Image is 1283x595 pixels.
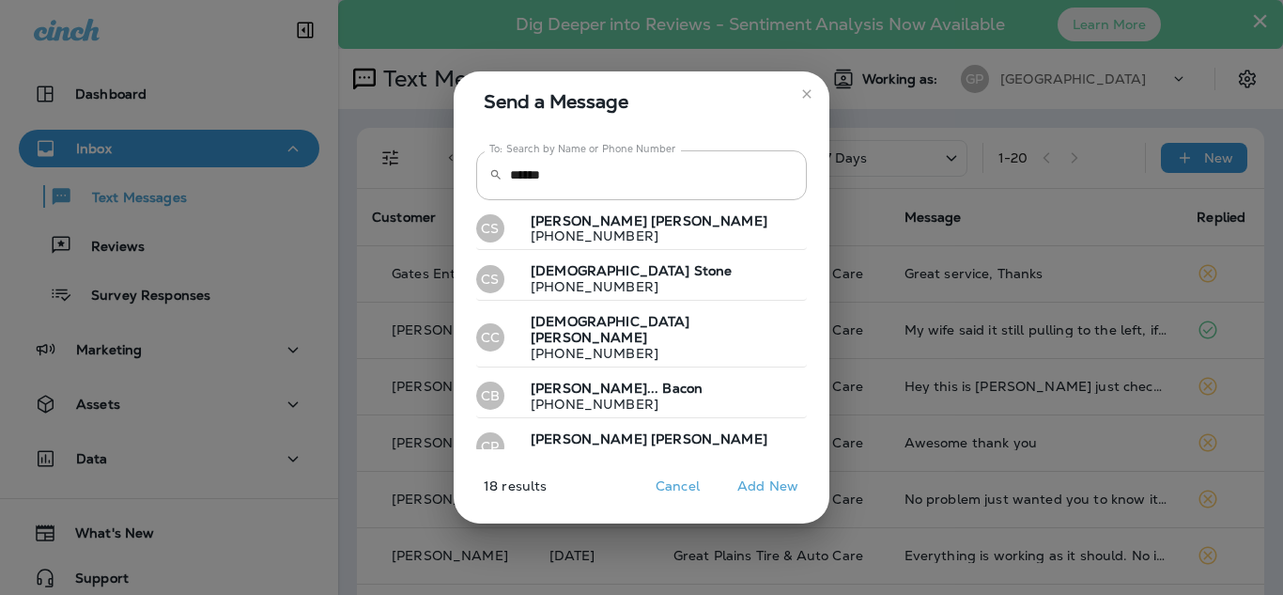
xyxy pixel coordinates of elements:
[476,375,807,418] button: CB[PERSON_NAME]... Bacon[PHONE_NUMBER]
[516,228,767,243] p: [PHONE_NUMBER]
[792,79,822,109] button: close
[476,382,504,410] div: CB
[516,346,799,361] p: [PHONE_NUMBER]
[642,472,713,501] button: Cancel
[516,279,732,294] p: [PHONE_NUMBER]
[476,214,504,243] div: CS
[662,380,703,397] span: Bacon
[516,446,767,462] p: [PHONE_NUMBER]
[446,478,547,509] p: 18 results
[476,258,807,301] button: CS[DEMOGRAPHIC_DATA] Stone[PHONE_NUMBER]
[531,380,658,397] span: [PERSON_NAME]...
[476,432,504,461] div: CP
[516,397,703,412] p: [PHONE_NUMBER]
[531,431,647,447] span: [PERSON_NAME]
[694,262,733,279] span: Stone
[476,426,807,469] button: CP[PERSON_NAME] [PERSON_NAME][PHONE_NUMBER]
[476,265,504,293] div: CS
[651,431,767,447] span: [PERSON_NAME]
[531,329,647,346] span: [PERSON_NAME]
[476,308,807,368] button: CC[DEMOGRAPHIC_DATA] [PERSON_NAME][PHONE_NUMBER]
[728,472,808,501] button: Add New
[651,212,767,229] span: [PERSON_NAME]
[531,313,690,330] span: [DEMOGRAPHIC_DATA]
[476,323,504,352] div: CC
[531,212,647,229] span: [PERSON_NAME]
[489,142,676,156] label: To: Search by Name or Phone Number
[484,86,807,117] span: Send a Message
[531,262,690,279] span: [DEMOGRAPHIC_DATA]
[476,208,807,251] button: CS[PERSON_NAME] [PERSON_NAME][PHONE_NUMBER]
